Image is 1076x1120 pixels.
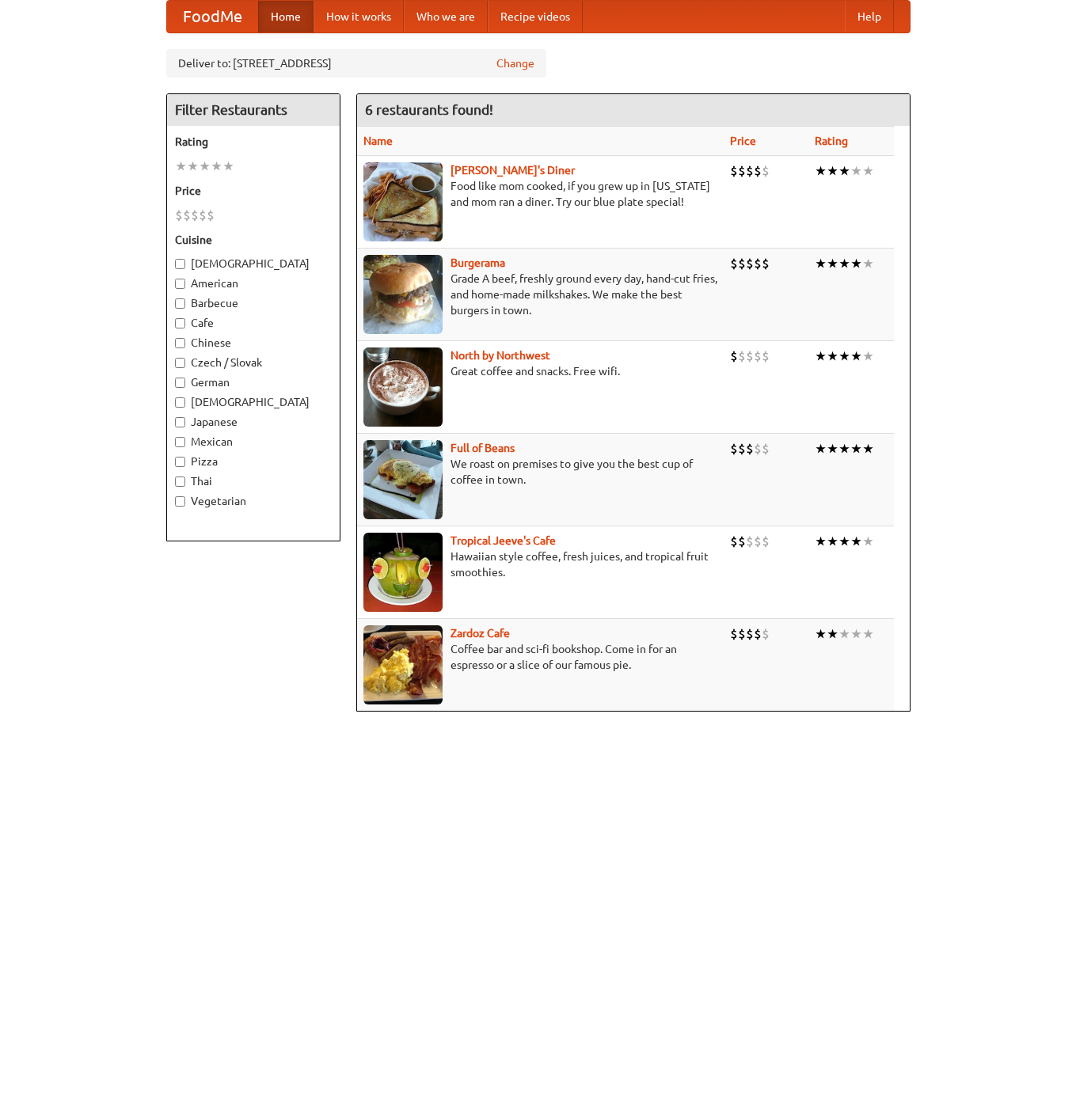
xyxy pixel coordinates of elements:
[175,158,187,175] li: ★
[175,355,332,370] label: Czech / Slovak
[191,207,199,224] li: $
[365,102,493,117] ng-pluralize: 6 restaurants found!
[488,1,583,32] a: Recipe videos
[746,255,754,272] li: $
[166,49,546,78] div: Deliver to: [STREET_ADDRESS]
[838,255,850,272] li: ★
[175,378,185,388] input: German
[754,347,762,365] li: $
[363,363,717,379] p: Great coffee and snacks. Free wifi.
[746,347,754,365] li: $
[730,533,738,550] li: $
[451,164,575,177] a: [PERSON_NAME]'s Diner
[451,627,510,640] a: Zardoz Cafe
[746,440,754,457] li: $
[175,397,185,408] input: [DEMOGRAPHIC_DATA]
[850,625,862,643] li: ★
[363,271,717,318] p: Grade A beef, freshly ground every day, hand-cut fries, and home-made milkshakes. We make the bes...
[363,135,393,147] a: Name
[175,279,185,289] input: American
[175,476,185,487] input: Thai
[850,347,862,365] li: ★
[850,255,862,272] li: ★
[175,275,332,291] label: American
[175,473,332,489] label: Thai
[838,162,850,180] li: ★
[175,232,332,248] h5: Cuisine
[862,162,874,180] li: ★
[175,374,332,390] label: German
[738,625,746,643] li: $
[815,162,827,180] li: ★
[827,533,838,550] li: ★
[730,625,738,643] li: $
[314,1,404,32] a: How it works
[754,440,762,457] li: $
[850,162,862,180] li: ★
[199,158,211,175] li: ★
[175,358,185,368] input: Czech / Slovak
[363,347,443,427] img: north.jpg
[738,440,746,457] li: $
[862,347,874,365] li: ★
[754,162,762,180] li: $
[738,533,746,550] li: $
[451,256,505,269] b: Burgerama
[862,625,874,643] li: ★
[363,641,717,673] p: Coffee bar and sci-fi bookshop. Come in for an espresso or a slice of our famous pie.
[754,255,762,272] li: $
[850,533,862,550] li: ★
[815,625,827,643] li: ★
[862,255,874,272] li: ★
[827,625,838,643] li: ★
[730,347,738,365] li: $
[363,456,717,488] p: We roast on premises to give you the best cup of coffee in town.
[175,437,185,447] input: Mexican
[187,158,199,175] li: ★
[222,158,234,175] li: ★
[862,440,874,457] li: ★
[451,442,515,454] a: Full of Beans
[363,625,443,704] img: zardoz.jpg
[167,1,258,32] a: FoodMe
[211,158,222,175] li: ★
[762,440,770,457] li: $
[167,94,340,126] h4: Filter Restaurants
[363,162,443,241] img: sallys.jpg
[175,493,332,509] label: Vegetarian
[451,349,550,362] a: North by Northwest
[838,625,850,643] li: ★
[815,135,848,147] a: Rating
[363,533,443,612] img: jeeves.jpg
[845,1,894,32] a: Help
[175,295,332,311] label: Barbecue
[746,162,754,180] li: $
[175,134,332,150] h5: Rating
[451,534,556,547] a: Tropical Jeeve's Cafe
[175,298,185,309] input: Barbecue
[746,533,754,550] li: $
[175,417,185,427] input: Japanese
[738,347,746,365] li: $
[730,135,756,147] a: Price
[862,533,874,550] li: ★
[258,1,314,32] a: Home
[175,183,332,199] h5: Price
[175,414,332,430] label: Japanese
[363,549,717,580] p: Hawaiian style coffee, fresh juices, and tropical fruit smoothies.
[175,207,183,224] li: $
[496,55,534,71] a: Change
[827,162,838,180] li: ★
[754,533,762,550] li: $
[175,335,332,351] label: Chinese
[762,533,770,550] li: $
[815,347,827,365] li: ★
[762,347,770,365] li: $
[838,440,850,457] li: ★
[175,454,332,469] label: Pizza
[207,207,215,224] li: $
